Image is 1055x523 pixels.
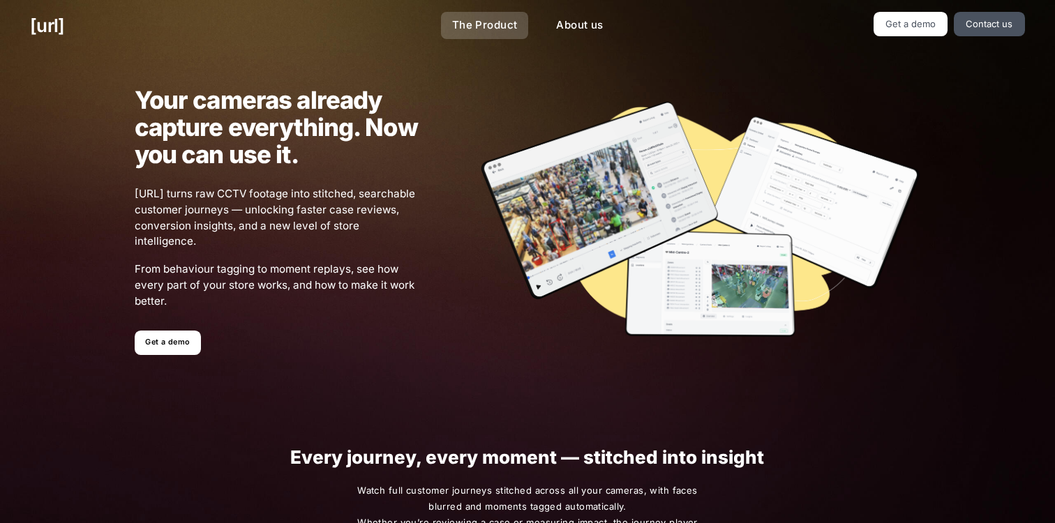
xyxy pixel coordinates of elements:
a: Get a demo [135,331,201,355]
a: About us [545,12,614,39]
a: Get a demo [874,12,948,36]
span: [URL] turns raw CCTV footage into stitched, searchable customer journeys — unlocking faster case ... [135,186,419,250]
a: [URL] [30,12,64,39]
h1: Your cameras already capture everything. Now you can use it. [135,86,419,168]
a: The Product [441,12,529,39]
a: Contact us [954,12,1025,36]
span: From behaviour tagging to moment replays, see how every part of your store works, and how to make... [135,261,419,309]
h1: Every journey, every moment — stitched into insight [140,447,914,467]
